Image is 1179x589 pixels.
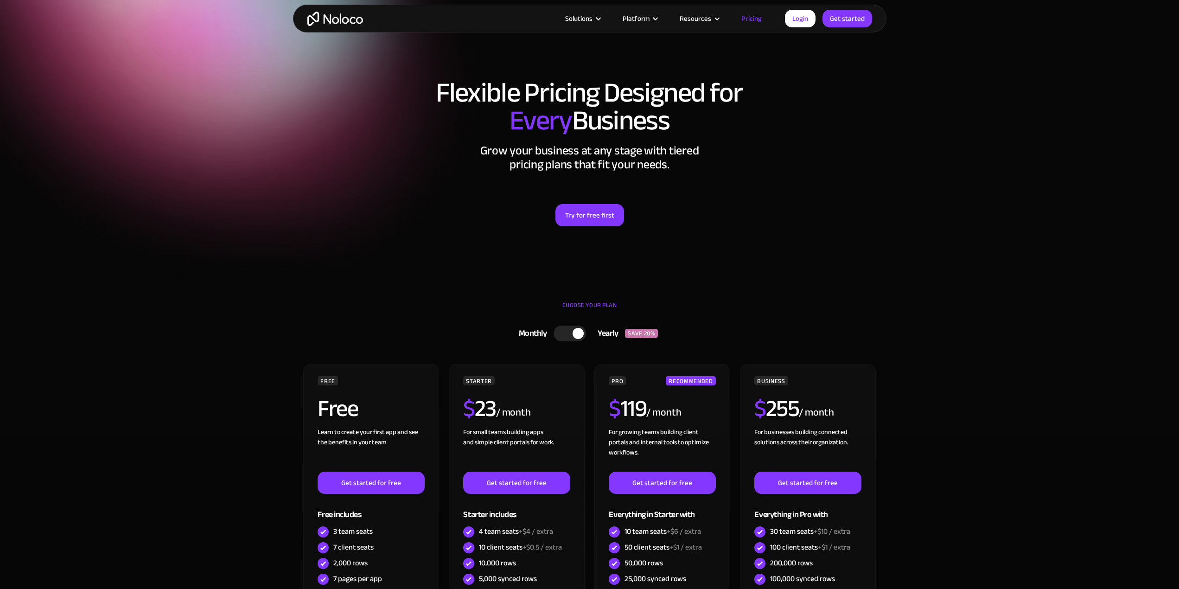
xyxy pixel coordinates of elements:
[463,427,570,472] div: For small teams building apps and simple client portals for work. ‍
[586,327,625,340] div: Yearly
[318,472,424,494] a: Get started for free
[625,526,701,537] div: 10 team seats
[333,558,368,568] div: 2,000 rows
[565,13,593,25] div: Solutions
[770,558,813,568] div: 200,000 rows
[625,574,686,584] div: 25,000 synced rows
[463,494,570,524] div: Starter includes
[333,542,374,552] div: 7 client seats
[554,13,611,25] div: Solutions
[646,405,681,420] div: / month
[680,13,711,25] div: Resources
[799,405,834,420] div: / month
[625,542,702,552] div: 50 client seats
[822,10,872,27] a: Get started
[785,10,816,27] a: Login
[609,387,620,430] span: $
[754,376,788,385] div: BUSINESS
[770,542,850,552] div: 100 client seats
[318,376,338,385] div: FREE
[754,427,861,472] div: For businesses building connected solutions across their organization. ‍
[609,494,715,524] div: Everything in Starter with
[333,574,382,584] div: 7 pages per app
[754,472,861,494] a: Get started for free
[754,494,861,524] div: Everything in Pro with
[519,525,553,538] span: +$4 / extra
[302,144,877,172] h2: Grow your business at any stage with tiered pricing plans that fit your needs.
[625,329,658,338] div: SAVE 20%
[496,405,531,420] div: / month
[463,397,496,420] h2: 23
[479,558,516,568] div: 10,000 rows
[623,13,650,25] div: Platform
[754,387,766,430] span: $
[667,525,701,538] span: +$6 / extra
[770,526,850,537] div: 30 team seats
[463,472,570,494] a: Get started for free
[318,494,424,524] div: Free includes
[479,574,537,584] div: 5,000 synced rows
[318,427,424,472] div: Learn to create your first app and see the benefits in your team ‍
[479,542,562,552] div: 10 client seats
[669,540,702,554] span: +$1 / extra
[510,95,572,147] span: Every
[609,376,626,385] div: PRO
[625,558,663,568] div: 50,000 rows
[609,397,646,420] h2: 119
[818,540,850,554] span: +$1 / extra
[302,79,877,134] h1: Flexible Pricing Designed for Business
[302,298,877,321] div: CHOOSE YOUR PLAN
[770,574,835,584] div: 100,000 synced rows
[463,387,475,430] span: $
[666,376,715,385] div: RECOMMENDED
[814,525,850,538] span: +$10 / extra
[479,526,553,537] div: 4 team seats
[609,472,715,494] a: Get started for free
[730,13,773,25] a: Pricing
[333,526,373,537] div: 3 team seats
[307,12,363,26] a: home
[523,540,562,554] span: +$0.5 / extra
[609,427,715,472] div: For growing teams building client portals and internal tools to optimize workflows.
[463,376,494,385] div: STARTER
[318,397,358,420] h2: Free
[555,204,624,226] a: Try for free first
[507,327,554,340] div: Monthly
[611,13,668,25] div: Platform
[754,397,799,420] h2: 255
[668,13,730,25] div: Resources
